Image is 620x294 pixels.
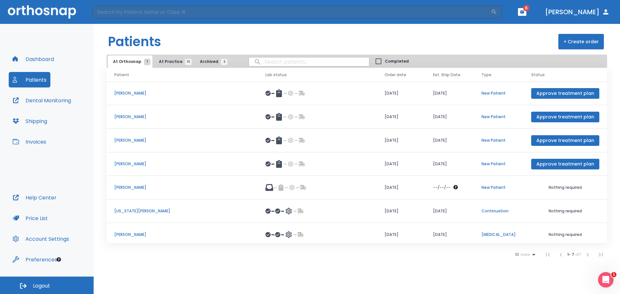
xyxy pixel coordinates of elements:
button: Invoices [9,134,50,149]
td: [DATE] [377,129,425,152]
span: 7 [144,59,150,65]
span: At Orthosnap [113,59,147,65]
button: Approve treatment plan [531,112,599,122]
td: [DATE] [377,105,425,129]
button: Approve treatment plan [531,88,599,99]
button: + Create order [558,34,604,49]
span: Status [531,72,545,78]
td: [DATE] [425,152,474,176]
p: New Patient [481,90,516,96]
p: Nothing required [531,185,599,190]
iframe: Intercom live chat [598,272,614,288]
span: 1 [611,272,616,277]
p: Nothing required [531,208,599,214]
span: Logout [33,282,50,289]
div: The date will be available after approving treatment plan [433,185,466,190]
p: Continuation [481,208,516,214]
p: [PERSON_NAME] [114,137,250,143]
span: At Practice [159,59,188,65]
td: [DATE] [377,82,425,105]
p: [PERSON_NAME] [114,185,250,190]
p: New Patient [481,114,516,120]
span: Patient [114,72,129,78]
button: Shipping [9,113,51,129]
p: New Patient [481,185,516,190]
td: [DATE] [425,223,474,247]
button: Patients [9,72,50,87]
p: Nothing required [531,232,599,238]
span: of 7 [575,252,581,257]
span: rows [519,252,530,257]
span: Est. Ship Date [433,72,460,78]
div: Tooltip anchor [56,257,62,262]
button: [PERSON_NAME] [542,6,612,18]
p: New Patient [481,161,516,167]
td: [DATE] [425,82,474,105]
button: Approve treatment plan [531,159,599,169]
td: [DATE] [425,129,474,152]
h1: Patients [108,32,161,51]
p: [PERSON_NAME] [114,90,250,96]
button: Dental Monitoring [9,93,75,108]
img: Orthosnap [8,5,76,18]
span: Archived [200,59,224,65]
p: [US_STATE][PERSON_NAME] [114,208,250,214]
button: Account Settings [9,231,73,247]
span: 13 [185,59,192,65]
td: [DATE] [377,152,425,176]
p: [PERSON_NAME] [114,161,250,167]
span: Lab status [265,72,287,78]
td: [DATE] [377,199,425,223]
span: 1 - 7 [567,252,575,257]
span: 6 [523,5,530,11]
span: 2 [221,59,227,65]
span: Order date [385,72,406,78]
span: 10 [515,252,519,257]
button: Approve treatment plan [531,135,599,146]
td: [DATE] [377,176,425,199]
p: [PERSON_NAME] [114,232,250,238]
input: search [249,56,369,68]
td: [DATE] [377,223,425,247]
span: Completed [385,58,409,64]
div: tabs [108,56,231,68]
input: Search by Patient Name or Case # [92,5,491,18]
p: [PERSON_NAME] [114,114,250,120]
button: Preferences [9,252,61,267]
p: New Patient [481,137,516,143]
button: Price List [9,210,52,226]
span: Type [481,72,491,78]
button: Dashboard [9,51,58,67]
td: [DATE] [425,199,474,223]
button: Help Center [9,190,60,205]
p: --/--/-- [433,185,450,190]
p: [MEDICAL_DATA] [481,232,516,238]
td: [DATE] [425,105,474,129]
